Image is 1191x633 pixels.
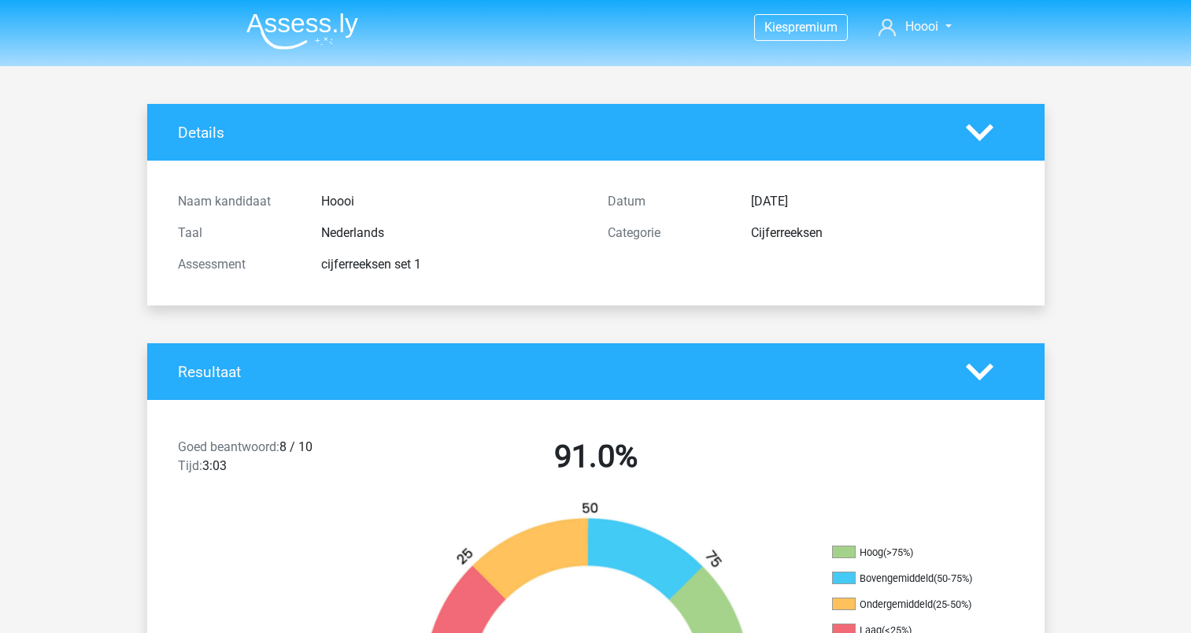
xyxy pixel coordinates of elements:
li: Bovengemiddeld [832,572,989,586]
div: 8 / 10 3:03 [166,438,381,482]
span: premium [788,20,838,35]
div: Hoooi [309,192,596,211]
span: Goed beantwoord: [178,439,279,454]
div: cijferreeksen set 1 [309,255,596,274]
h4: Details [178,124,942,142]
div: Naam kandidaat [166,192,309,211]
span: Hoooi [905,19,938,34]
span: Tijd: [178,458,202,473]
div: Assessment [166,255,309,274]
div: (25-50%) [933,598,971,610]
a: Hoooi [872,17,957,36]
div: (50-75%) [934,572,972,584]
a: Kiespremium [755,17,847,38]
li: Hoog [832,546,989,560]
li: Ondergemiddeld [832,598,989,612]
div: [DATE] [739,192,1026,211]
div: Cijferreeksen [739,224,1026,242]
h4: Resultaat [178,363,942,381]
div: Nederlands [309,224,596,242]
div: (>75%) [883,546,913,558]
h2: 91.0% [393,438,799,476]
img: Assessly [246,13,358,50]
span: Kies [764,20,788,35]
div: Datum [596,192,739,211]
div: Taal [166,224,309,242]
div: Categorie [596,224,739,242]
